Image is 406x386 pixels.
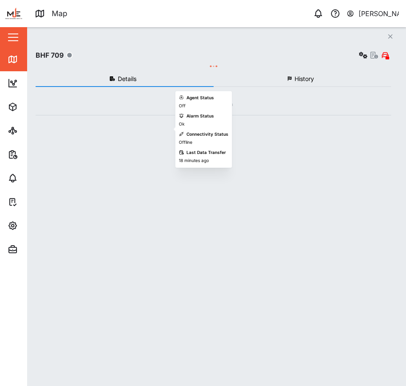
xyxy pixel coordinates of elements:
[346,8,399,20] button: [PERSON_NAME]
[22,245,47,254] div: Admin
[22,150,51,159] div: Reports
[179,103,186,109] div: Off
[22,102,48,112] div: Assets
[22,173,48,183] div: Alarms
[359,8,399,19] div: [PERSON_NAME]
[4,4,23,23] img: Main Logo
[186,113,214,120] div: Alarm Status
[22,55,41,64] div: Map
[22,221,52,230] div: Settings
[295,76,314,82] span: History
[36,50,64,61] div: BHF 709
[22,78,60,88] div: Dashboard
[118,76,136,82] span: Details
[22,197,45,207] div: Tasks
[52,8,67,19] div: Map
[22,126,42,135] div: Sites
[186,95,214,101] div: Agent Status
